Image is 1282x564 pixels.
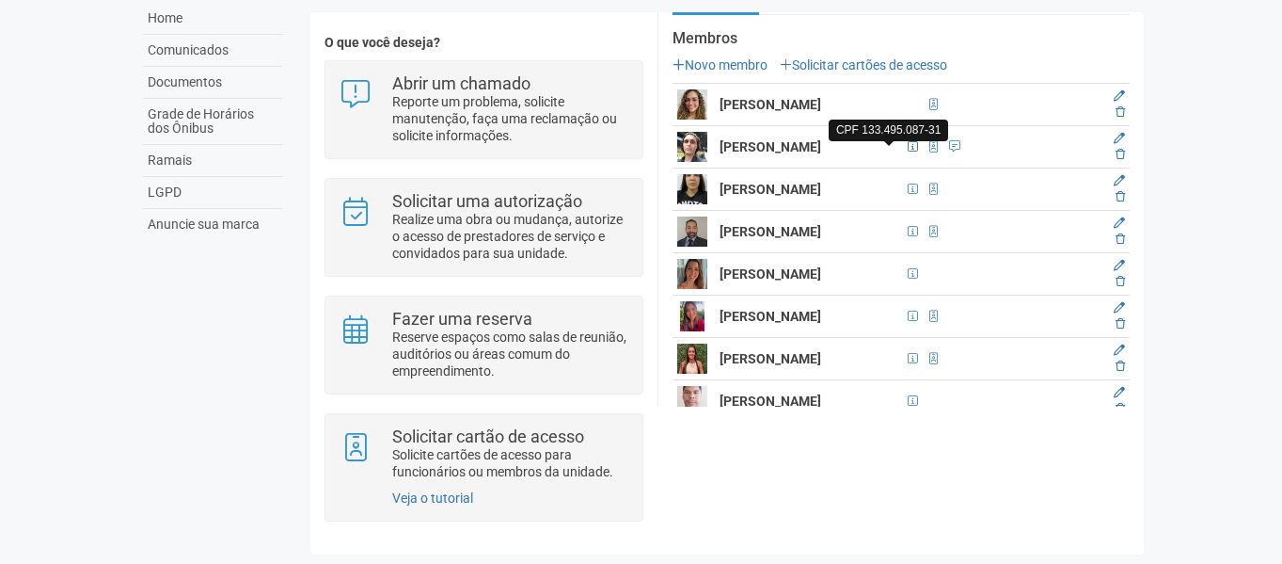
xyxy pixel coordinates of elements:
[392,491,473,506] a: Veja o tutorial
[720,97,821,112] strong: [PERSON_NAME]
[1114,89,1125,103] a: Editar membro
[1114,344,1125,357] a: Editar membro
[143,99,282,145] a: Grade de Horários dos Ônibus
[143,3,282,35] a: Home
[1116,148,1125,161] a: Excluir membro
[340,75,628,144] a: Abrir um chamado Reporte um problema, solicite manutenção, faça uma reclamação ou solicite inform...
[673,57,768,73] a: Novo membro
[392,211,628,262] p: Realize uma obra ou mudança, autorize o acesso de prestadores de serviço e convidados para sua un...
[143,35,282,67] a: Comunicados
[677,386,707,416] img: user.png
[677,259,707,289] img: user.png
[143,145,282,177] a: Ramais
[392,73,530,93] strong: Abrir um chamado
[720,139,821,154] strong: [PERSON_NAME]
[392,329,628,379] p: Reserve espaços como salas de reunião, auditórios ou áreas comum do empreendimento.
[720,182,821,197] strong: [PERSON_NAME]
[1114,386,1125,399] a: Editar membro
[392,446,628,480] p: Solicite cartões de acesso para funcionários ou membros da unidade.
[673,30,1130,47] strong: Membros
[1116,233,1125,246] a: Excluir membro
[392,427,584,446] strong: Solicitar cartão de acesso
[1114,174,1125,187] a: Editar membro
[720,224,821,239] strong: [PERSON_NAME]
[1114,301,1125,314] a: Editar membro
[720,351,821,366] strong: [PERSON_NAME]
[720,309,821,324] strong: [PERSON_NAME]
[1116,190,1125,203] a: Excluir membro
[1116,402,1125,415] a: Excluir membro
[143,177,282,209] a: LGPD
[340,311,628,379] a: Fazer uma reserva Reserve espaços como salas de reunião, auditórios ou áreas comum do empreendime...
[1114,217,1125,230] a: Editar membro
[324,36,643,50] h4: O que você deseja?
[1116,317,1125,330] a: Excluir membro
[780,57,947,73] a: Solicitar cartões de acesso
[720,394,821,409] strong: [PERSON_NAME]
[1114,259,1125,272] a: Editar membro
[829,120,948,141] div: CPF 133.495.087-31
[340,193,628,262] a: Solicitar uma autorização Realize uma obra ou mudança, autorize o acesso de prestadores de serviç...
[143,209,282,240] a: Anuncie sua marca
[392,191,582,211] strong: Solicitar uma autorização
[1114,132,1125,145] a: Editar membro
[677,301,707,331] img: user.png
[340,428,628,480] a: Solicitar cartão de acesso Solicite cartões de acesso para funcionários ou membros da unidade.
[677,132,707,162] img: user.png
[677,174,707,204] img: user.png
[677,89,707,120] img: user.png
[677,217,707,247] img: user.png
[677,344,707,374] img: user.png
[1116,275,1125,288] a: Excluir membro
[720,266,821,282] strong: [PERSON_NAME]
[392,93,628,144] p: Reporte um problema, solicite manutenção, faça uma reclamação ou solicite informações.
[1116,360,1125,373] a: Excluir membro
[1116,105,1125,119] a: Excluir membro
[392,309,532,329] strong: Fazer uma reserva
[143,67,282,99] a: Documentos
